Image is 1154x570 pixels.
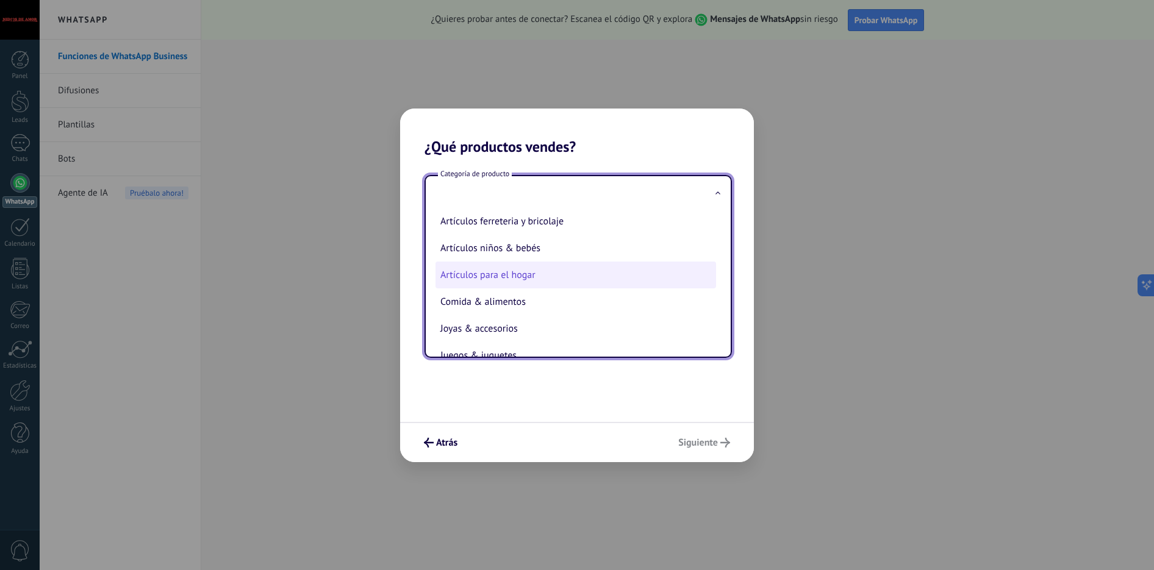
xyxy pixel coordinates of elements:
[435,235,716,262] li: Artículos niños & bebés
[435,342,716,369] li: Juegos & juguetes
[435,208,716,235] li: Artículos ferreteria y bricolaje
[436,438,457,447] span: Atrás
[435,262,716,288] li: Artículos para el hogar
[418,432,463,453] button: Atrás
[435,315,716,342] li: Joyas & accesorios
[438,169,512,179] span: Categoría de producto
[435,288,716,315] li: Comida & alimentos
[400,109,754,155] h2: ¿Qué productos vendes?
